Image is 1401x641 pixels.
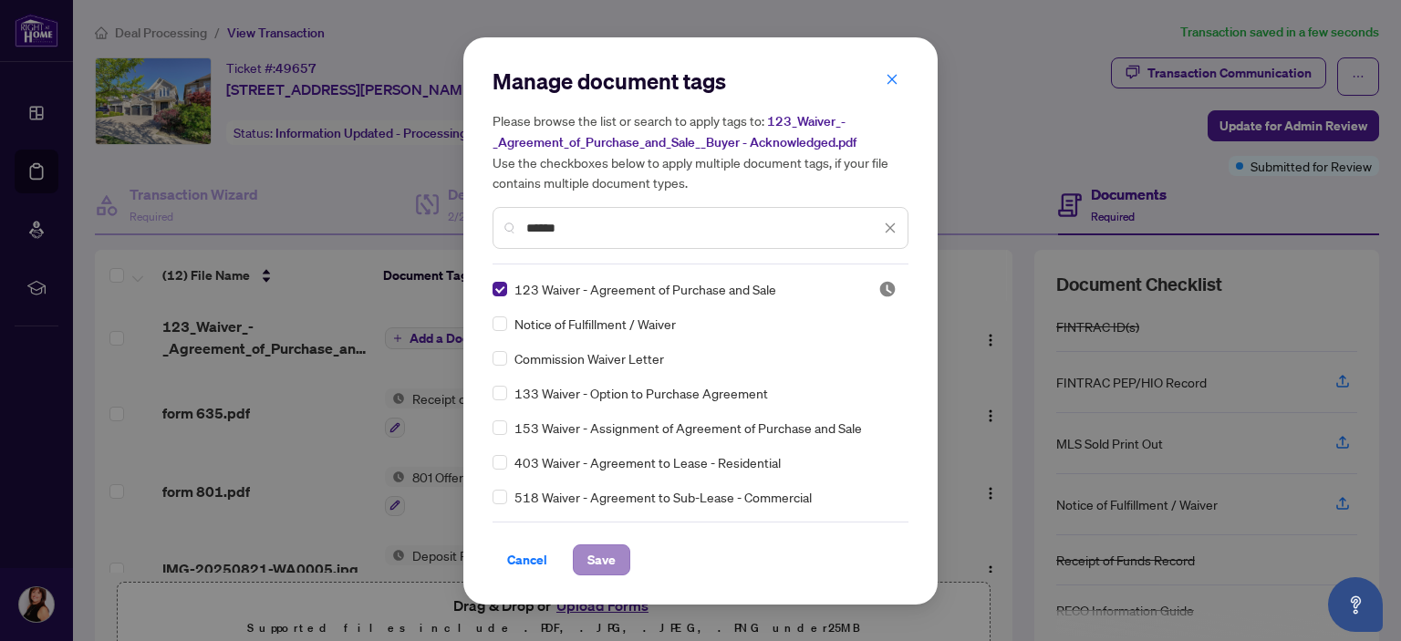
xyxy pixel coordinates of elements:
[514,383,768,403] span: 133 Waiver - Option to Purchase Agreement
[514,487,812,507] span: 518 Waiver - Agreement to Sub-Lease - Commercial
[884,222,897,234] span: close
[878,280,897,298] span: Pending Review
[1328,577,1383,632] button: Open asap
[493,67,908,96] h2: Manage document tags
[514,348,664,368] span: Commission Waiver Letter
[514,279,776,299] span: 123 Waiver - Agreement of Purchase and Sale
[514,418,862,438] span: 153 Waiver - Assignment of Agreement of Purchase and Sale
[514,314,676,334] span: Notice of Fulfillment / Waiver
[886,73,898,86] span: close
[587,545,616,574] span: Save
[507,545,547,574] span: Cancel
[573,544,630,575] button: Save
[514,452,781,472] span: 403 Waiver - Agreement to Lease - Residential
[493,544,562,575] button: Cancel
[878,280,897,298] img: status
[493,113,856,150] span: 123_Waiver_-_Agreement_of_Purchase_and_Sale__Buyer - Acknowledged.pdf
[493,110,908,192] h5: Please browse the list or search to apply tags to: Use the checkboxes below to apply multiple doc...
